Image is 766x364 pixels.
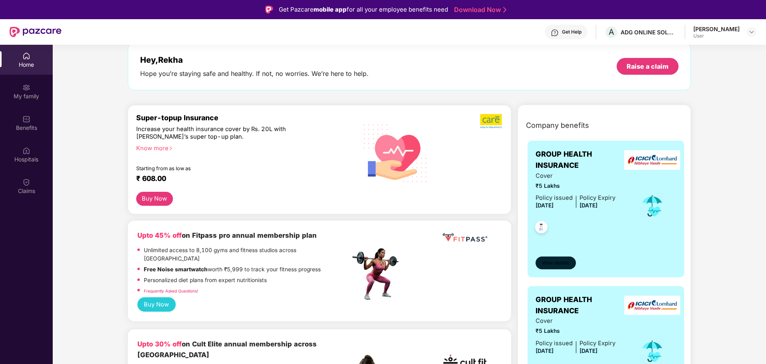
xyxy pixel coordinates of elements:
div: Policy issued [536,339,573,348]
div: Get Help [562,29,581,35]
p: worth ₹5,999 to track your fitness progress [144,265,321,274]
img: svg+xml;base64,PHN2ZyBpZD0iQ2xhaW0iIHhtbG5zPSJodHRwOi8vd3d3LnczLm9yZy8yMDAwL3N2ZyIgd2lkdGg9IjIwIi... [22,178,30,186]
div: Super-topup Insurance [136,113,350,122]
div: [PERSON_NAME] [693,25,740,33]
img: svg+xml;base64,PHN2ZyBpZD0iSGVscC0zMngzMiIgeG1sbnM9Imh0dHA6Ly93d3cudzMub3JnLzIwMDAvc3ZnIiB3aWR0aD... [551,29,559,37]
img: icon [639,193,665,219]
p: Unlimited access to 8,100 gyms and fitness studios across [GEOGRAPHIC_DATA] [144,246,350,263]
img: svg+xml;base64,PHN2ZyBpZD0iSG9tZSIgeG1sbnM9Imh0dHA6Ly93d3cudzMub3JnLzIwMDAvc3ZnIiB3aWR0aD0iMjAiIG... [22,52,30,60]
span: right [169,146,173,151]
div: Increase your health insurance cover by Rs. 20L with [PERSON_NAME]’s super top-up plan. [136,125,316,141]
b: Upto 30% off [137,340,182,348]
div: Raise a claim [627,62,669,71]
a: Frequently Asked Questions! [144,288,198,293]
a: Download Now [454,6,504,14]
b: on Fitpass pro annual membership plan [137,231,317,239]
img: insurerLogo [624,150,680,170]
span: [DATE] [579,348,597,354]
div: Policy Expiry [579,339,615,348]
span: Company benefits [526,120,589,131]
img: Stroke [503,6,506,14]
img: Logo [265,6,273,14]
img: svg+xml;base64,PHN2ZyB4bWxucz0iaHR0cDovL3d3dy53My5vcmcvMjAwMC9zdmciIHhtbG5zOnhsaW5rPSJodHRwOi8vd3... [357,114,434,191]
span: Cover [536,171,615,181]
img: insurerLogo [624,296,680,315]
span: [DATE] [579,202,597,209]
img: svg+xml;base64,PHN2ZyBpZD0iSG9zcGl0YWxzIiB4bWxucz0iaHR0cDovL3d3dy53My5vcmcvMjAwMC9zdmciIHdpZHRoPS... [22,147,30,155]
img: svg+xml;base64,PHN2ZyB3aWR0aD0iMjAiIGhlaWdodD0iMjAiIHZpZXdCb3g9IjAgMCAyMCAyMCIgZmlsbD0ibm9uZSIgeG... [22,84,30,91]
span: ₹5 Lakhs [536,182,615,191]
img: fppp.png [441,230,489,245]
span: [DATE] [536,348,554,354]
div: ₹ 608.00 [136,174,342,184]
button: View details [536,257,576,269]
div: Policy Expiry [579,193,615,203]
div: User [693,33,740,39]
img: fpp.png [350,246,406,302]
span: GROUP HEALTH INSURANCE [536,149,629,171]
img: svg+xml;base64,PHN2ZyB4bWxucz0iaHR0cDovL3d3dy53My5vcmcvMjAwMC9zdmciIHdpZHRoPSI0OC45NDMiIGhlaWdodD... [532,219,551,238]
img: svg+xml;base64,PHN2ZyBpZD0iQmVuZWZpdHMiIHhtbG5zPSJodHRwOi8vd3d3LnczLm9yZy8yMDAwL3N2ZyIgd2lkdGg9Ij... [22,115,30,123]
img: New Pazcare Logo [10,27,62,37]
button: Buy Now [137,297,176,312]
span: [DATE] [536,202,554,209]
strong: mobile app [314,6,347,13]
b: Upto 45% off [137,231,182,239]
div: Policy issued [536,193,573,203]
span: GROUP HEALTH INSURANCE [536,294,629,317]
button: Buy Now [136,192,173,206]
div: Hey, Rekha [140,55,369,65]
span: Cover [536,316,615,326]
div: Hope you’re staying safe and healthy. If not, no worries. We’re here to help. [140,70,369,78]
div: Starting from as low as [136,165,316,171]
span: View details [542,259,569,267]
div: ADG ONLINE SOLUTIONS PRIVATE LIMITED [621,28,677,36]
span: A [609,27,614,37]
div: Get Pazcare for all your employee benefits need [279,5,448,14]
img: svg+xml;base64,PHN2ZyBpZD0iRHJvcGRvd24tMzJ4MzIiIHhtbG5zPSJodHRwOi8vd3d3LnczLm9yZy8yMDAwL3N2ZyIgd2... [748,29,755,35]
img: b5dec4f62d2307b9de63beb79f102df3.png [480,113,503,129]
b: on Cult Elite annual membership across [GEOGRAPHIC_DATA] [137,340,317,358]
div: Know more [136,145,345,150]
span: ₹5 Lakhs [536,327,615,336]
strong: Free Noise smartwatch [144,266,208,273]
p: Personalized diet plans from expert nutritionists [144,276,267,285]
